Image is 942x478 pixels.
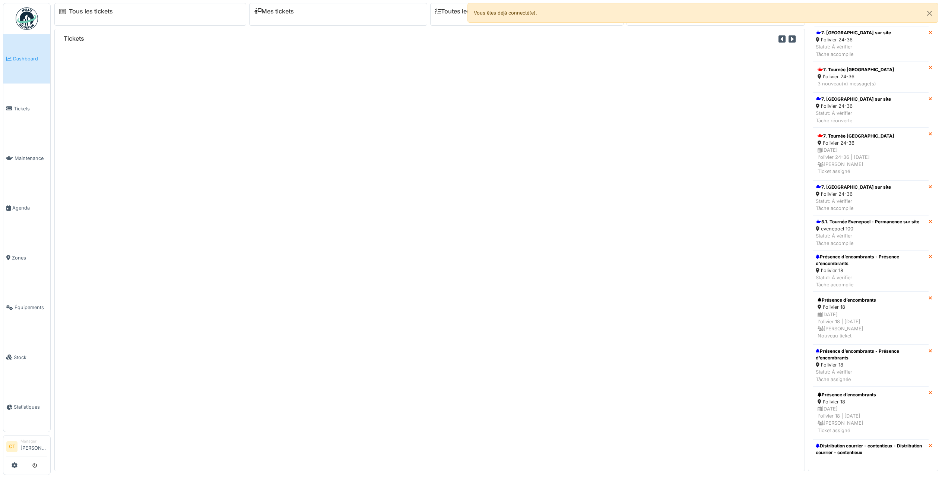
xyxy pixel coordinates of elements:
[3,133,50,183] a: Maintenance
[15,155,47,162] span: Maintenance
[818,80,924,87] div: 3 nouveau(x) message(s)
[818,66,924,73] div: 7. Tournée [GEOGRAPHIC_DATA]
[6,441,18,452] li: CT
[12,204,47,211] span: Agenda
[818,405,924,434] div: [DATE] l'olivier 18 | [DATE] [PERSON_NAME] Ticket assigné
[813,128,929,180] a: 7. Tournée [GEOGRAPHIC_DATA] l'olivier 24-36 [DATE]l'olivier 24-36 | [DATE] [PERSON_NAME]Ticket a...
[816,218,919,225] div: 5.1. Tournée Evenepoel - Permanence sur site
[813,61,929,92] a: 7. Tournée [GEOGRAPHIC_DATA] l'olivier 24-36 3 nouveau(x) message(s)
[254,8,294,15] a: Mes tickets
[816,110,891,124] div: Statut: À vérifier Tâche réouverte
[816,191,891,198] div: l'olivier 24-36
[813,180,929,216] a: 7. [GEOGRAPHIC_DATA] sur site l'olivier 24-36 Statut: À vérifierTâche accomplie
[816,456,926,463] div: agriculture 177 / marbotin 58-60
[818,73,924,80] div: l'olivier 24-36
[921,3,938,23] button: Close
[813,215,929,250] a: 5.1. Tournée Evenepoel - Permanence sur site evenepoel 100 Statut: À vérifierTâche accomplie
[816,368,926,383] div: Statut: À vérifier Tâche assignée
[818,311,924,340] div: [DATE] l'olivier 18 | [DATE] [PERSON_NAME] Nouveau ticket
[816,361,926,368] div: l'olivier 18
[3,233,50,283] a: Zones
[816,198,891,212] div: Statut: À vérifier Tâche accomplie
[813,92,929,128] a: 7. [GEOGRAPHIC_DATA] sur site l'olivier 24-36 Statut: À vérifierTâche réouverte
[816,254,926,267] div: Présence d’encombrants - Présence d’encombrants
[816,184,891,191] div: 7. [GEOGRAPHIC_DATA] sur site
[813,386,929,439] a: Présence d’encombrants l'olivier 18 [DATE]l'olivier 18 | [DATE] [PERSON_NAME]Ticket assigné
[816,43,891,57] div: Statut: À vérifier Tâche accomplie
[816,274,926,288] div: Statut: À vérifier Tâche accomplie
[818,147,924,175] div: [DATE] l'olivier 24-36 | [DATE] [PERSON_NAME] Ticket assigné
[3,332,50,382] a: Stock
[13,55,47,62] span: Dashboard
[3,34,50,84] a: Dashboard
[14,105,47,112] span: Tickets
[818,139,924,147] div: l'olivier 24-36
[816,348,926,361] div: Présence d’encombrants - Présence d’encombrants
[467,3,939,23] div: Vous êtes déjà connecté(e).
[816,96,891,103] div: 7. [GEOGRAPHIC_DATA] sur site
[3,283,50,332] a: Équipements
[64,35,84,42] h6: Tickets
[818,398,924,405] div: l'olivier 18
[14,403,47,411] span: Statistiques
[6,438,47,456] a: CT Manager[PERSON_NAME]
[20,438,47,444] div: Manager
[3,84,50,133] a: Tickets
[69,8,113,15] a: Tous les tickets
[818,133,924,139] div: 7. Tournée [GEOGRAPHIC_DATA]
[15,304,47,311] span: Équipements
[816,267,926,274] div: l'olivier 18
[3,183,50,233] a: Agenda
[16,7,38,30] img: Badge_color-CXgf-gQk.svg
[816,443,926,456] div: Distribution courrier - contentieux - Distribution courrier - contentieux
[3,382,50,432] a: Statistiques
[813,345,929,386] a: Présence d’encombrants - Présence d’encombrants l'olivier 18 Statut: À vérifierTâche assignée
[14,354,47,361] span: Stock
[813,292,929,345] a: Présence d’encombrants l'olivier 18 [DATE]l'olivier 18 | [DATE] [PERSON_NAME]Nouveau ticket
[20,438,47,455] li: [PERSON_NAME]
[816,103,891,110] div: l'olivier 24-36
[813,26,929,61] a: 7. [GEOGRAPHIC_DATA] sur site l'olivier 24-36 Statut: À vérifierTâche accomplie
[816,29,891,36] div: 7. [GEOGRAPHIC_DATA] sur site
[818,391,924,398] div: Présence d’encombrants
[12,254,47,261] span: Zones
[816,36,891,43] div: l'olivier 24-36
[435,8,491,15] a: Toutes les tâches
[818,304,924,311] div: l'olivier 18
[816,225,919,232] div: evenepoel 100
[813,250,929,292] a: Présence d’encombrants - Présence d’encombrants l'olivier 18 Statut: À vérifierTâche accomplie
[816,232,919,246] div: Statut: À vérifier Tâche accomplie
[818,297,924,304] div: Présence d’encombrants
